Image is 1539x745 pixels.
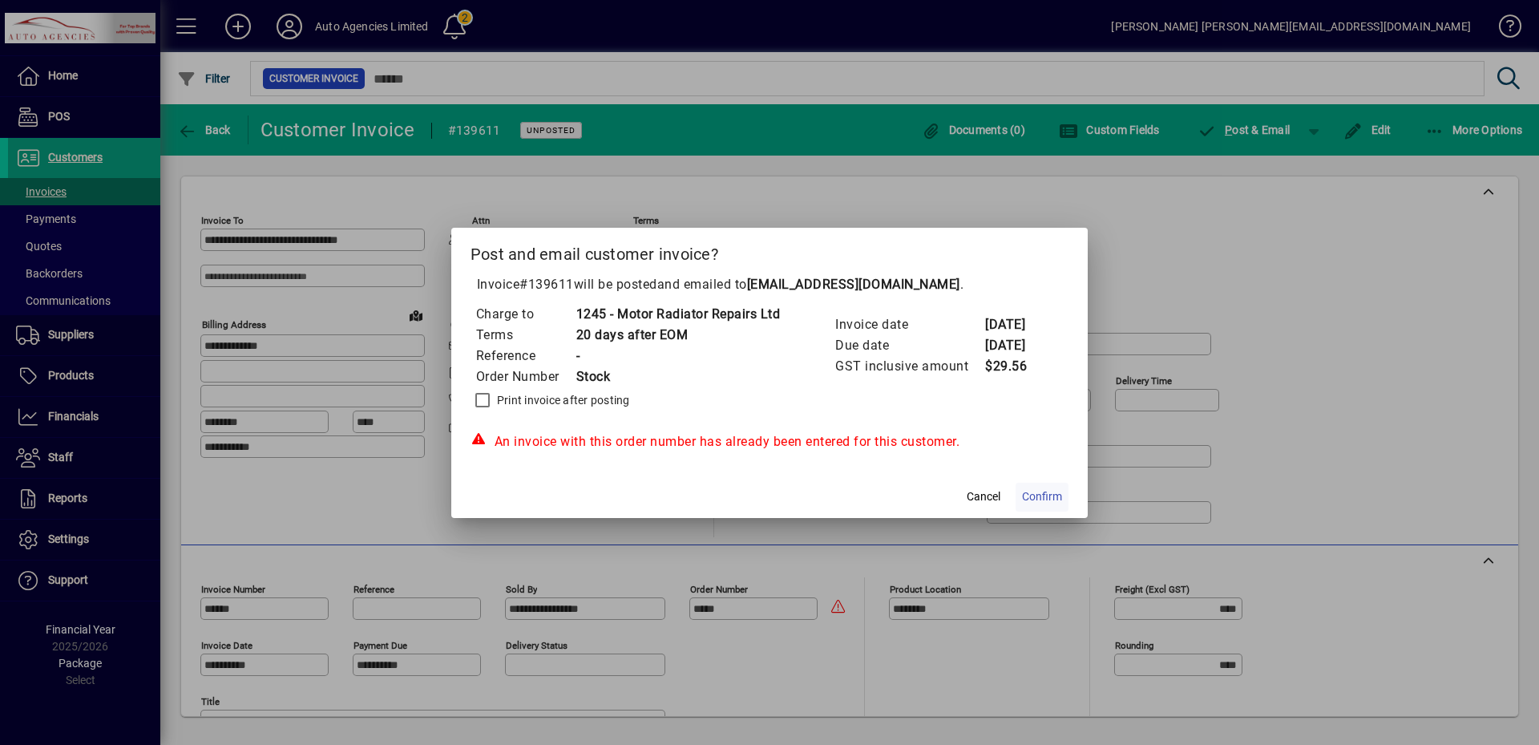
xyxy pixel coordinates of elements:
[834,356,984,377] td: GST inclusive amount
[834,314,984,335] td: Invoice date
[451,228,1089,274] h2: Post and email customer invoice?
[576,325,781,346] td: 20 days after EOM
[747,277,960,292] b: [EMAIL_ADDRESS][DOMAIN_NAME]
[967,488,1000,505] span: Cancel
[576,304,781,325] td: 1245 - Motor Radiator Repairs Ltd
[657,277,960,292] span: and emailed to
[475,325,576,346] td: Terms
[475,304,576,325] td: Charge to
[471,432,1069,451] div: An invoice with this order number has already been entered for this customer.
[576,366,781,387] td: Stock
[576,346,781,366] td: -
[1016,483,1068,512] button: Confirm
[494,392,630,408] label: Print invoice after posting
[471,275,1069,294] p: Invoice will be posted .
[834,335,984,356] td: Due date
[984,335,1048,356] td: [DATE]
[958,483,1009,512] button: Cancel
[984,356,1048,377] td: $29.56
[1022,488,1062,505] span: Confirm
[519,277,574,292] span: #139611
[475,366,576,387] td: Order Number
[475,346,576,366] td: Reference
[984,314,1048,335] td: [DATE]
